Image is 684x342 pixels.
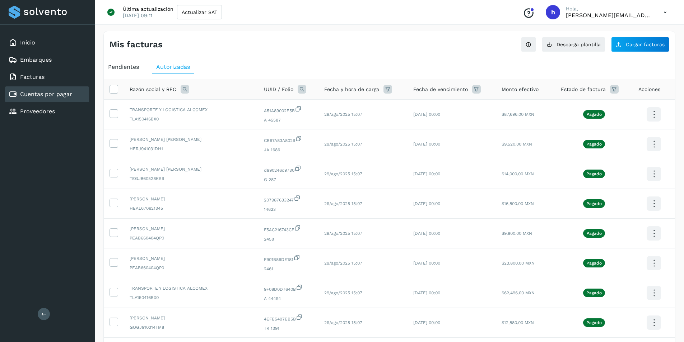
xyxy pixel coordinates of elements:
span: PEAB660404QP0 [130,235,252,241]
span: [PERSON_NAME] [PERSON_NAME] [130,166,252,172]
div: Facturas [5,69,89,85]
span: A51A89002E5B [264,105,313,114]
span: $9,520.00 MXN [502,142,532,147]
span: $23,800.00 MXN [502,261,535,266]
p: Pagado [586,171,602,176]
span: [DATE] 00:00 [413,290,440,295]
span: [DATE] 00:00 [413,171,440,176]
div: Proveedores [5,104,89,119]
div: Embarques [5,52,89,68]
span: 29/ago/2025 15:07 [324,290,362,295]
span: [DATE] 00:00 [413,142,440,147]
span: [DATE] 00:00 [413,201,440,206]
span: 29/ago/2025 15:07 [324,231,362,236]
span: 207987633247 [264,195,313,203]
span: $14,000.00 MXN [502,171,534,176]
span: [PERSON_NAME] [130,255,252,262]
span: 14623 [264,206,313,213]
span: d990246c9730 [264,165,313,174]
a: Inicio [20,39,35,46]
span: $87,696.00 MXN [502,112,534,117]
span: [DATE] 00:00 [413,261,440,266]
span: F901B86DE181 [264,254,313,263]
span: 9F08D0D7640B [264,284,313,293]
span: CB67A83A8029 [264,135,313,144]
span: TLA150416BX0 [130,116,252,122]
p: Pagado [586,320,602,325]
a: Cuentas por pagar [20,91,72,98]
p: Pagado [586,142,602,147]
p: horacio@etv1.com.mx [566,12,652,19]
span: HEAL670621345 [130,205,252,212]
span: TEGJ860528KS9 [130,175,252,182]
span: 29/ago/2025 15:07 [324,171,362,176]
span: $9,800.00 MXN [502,231,532,236]
span: 2461 [264,266,313,272]
span: HERJ941031DH1 [130,146,252,152]
span: [PERSON_NAME] [130,196,252,202]
div: Cuentas por pagar [5,86,89,102]
button: Actualizar SAT [177,5,222,19]
button: Cargar facturas [611,37,669,52]
span: TLA150416BX0 [130,294,252,301]
a: Embarques [20,56,52,63]
span: GOGJ910314TM8 [130,324,252,331]
span: Fecha de vencimiento [413,86,468,93]
span: Descarga plantilla [557,42,601,47]
span: Estado de factura [561,86,606,93]
p: Pagado [586,231,602,236]
p: [DATE] 09:11 [123,12,152,19]
span: 4EFE5497EB5B [264,314,313,322]
span: $62,496.00 MXN [502,290,535,295]
span: $12,880.00 MXN [502,320,534,325]
a: Proveedores [20,108,55,115]
span: [PERSON_NAME] [PERSON_NAME] [130,136,252,143]
span: Razón social y RFC [130,86,176,93]
span: [DATE] 00:00 [413,112,440,117]
span: PEAB660404QP0 [130,265,252,271]
a: Facturas [20,73,45,80]
p: Pagado [586,290,602,295]
span: 29/ago/2025 15:07 [324,112,362,117]
span: [DATE] 00:00 [413,320,440,325]
span: UUID / Folio [264,86,293,93]
span: 29/ago/2025 15:07 [324,261,362,266]
span: G 287 [264,176,313,183]
span: Cargar facturas [626,42,665,47]
p: Hola, [566,6,652,12]
span: F5AC216743CF [264,224,313,233]
span: A 44494 [264,295,313,302]
span: Actualizar SAT [182,10,217,15]
span: Pendientes [108,63,139,70]
p: Pagado [586,112,602,117]
span: 29/ago/2025 15:07 [324,201,362,206]
span: Acciones [638,86,660,93]
span: [DATE] 00:00 [413,231,440,236]
button: Descarga plantilla [542,37,605,52]
span: A 45587 [264,117,313,123]
span: TR 1391 [264,325,313,332]
span: $16,800.00 MXN [502,201,534,206]
span: TRANSPORTE Y LOGISTICA ALCOMEX [130,106,252,113]
span: 29/ago/2025 15:07 [324,142,362,147]
span: 29/ago/2025 15:07 [324,320,362,325]
span: Monto efectivo [502,86,539,93]
span: Fecha y hora de carga [324,86,379,93]
span: [PERSON_NAME] [130,315,252,321]
p: Pagado [586,261,602,266]
span: JA 1686 [264,147,313,153]
span: Autorizadas [156,63,190,70]
div: Inicio [5,35,89,51]
span: 2458 [264,236,313,242]
p: Pagado [586,201,602,206]
span: TRANSPORTE Y LOGISTICA ALCOMEX [130,285,252,291]
p: Última actualización [123,6,173,12]
h4: Mis facturas [110,39,163,50]
span: [PERSON_NAME] [130,225,252,232]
